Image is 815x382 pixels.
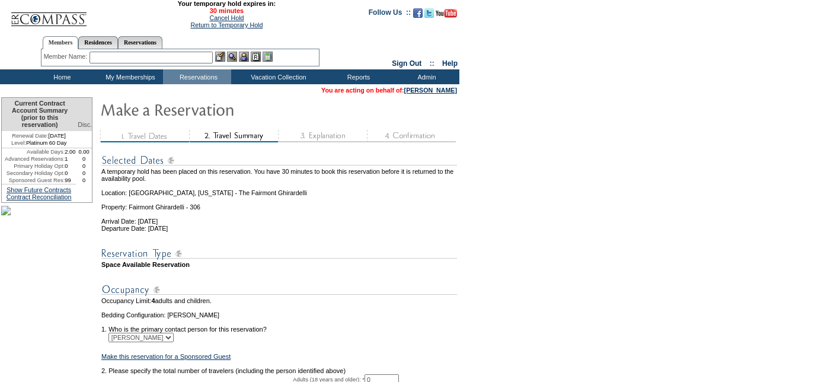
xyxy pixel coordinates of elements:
[101,261,457,268] td: Space Available Reservation
[2,163,65,170] td: Primary Holiday Opt:
[191,21,263,28] a: Return to Temporary Hold
[7,186,71,193] a: Show Future Contracts
[239,52,249,62] img: Impersonate
[101,153,457,168] img: subTtlSelectedDates.gif
[2,148,65,155] td: Available Days:
[101,319,457,333] td: 1. Who is the primary contact person for this reservation?
[76,155,92,163] td: 0
[2,139,76,148] td: Platinum 60 Day
[101,311,457,319] td: Bedding Configuration: [PERSON_NAME]
[442,59,458,68] a: Help
[227,52,237,62] img: View
[7,193,72,200] a: Contract Reconciliation
[100,97,337,121] img: Make Reservation
[101,196,457,211] td: Property: Fairmont Ghirardelli - 306
[76,170,92,177] td: 0
[2,170,65,177] td: Secondary Holiday Opt:
[101,168,457,182] td: A temporary hold has been placed on this reservation. You have 30 minutes to book this reservatio...
[263,52,273,62] img: b_calculator.gif
[163,69,231,84] td: Reservations
[2,177,65,184] td: Sponsored Guest Res:
[251,52,261,62] img: Reservations
[404,87,457,94] a: [PERSON_NAME]
[189,130,278,142] img: step2_state2.gif
[436,9,457,18] img: Subscribe to our YouTube Channel
[369,7,411,21] td: Follow Us ::
[93,7,360,14] span: 30 minutes
[78,121,92,128] span: Disc.
[424,12,434,19] a: Follow us on Twitter
[101,182,457,196] td: Location: [GEOGRAPHIC_DATA], [US_STATE] - The Fairmont Ghirardelli
[209,14,244,21] a: Cancel Hold
[11,139,26,147] span: Level:
[43,36,79,49] a: Members
[65,170,76,177] td: 0
[424,8,434,18] img: Follow us on Twitter
[76,148,92,155] td: 0.00
[278,130,367,142] img: step3_state1.gif
[151,297,155,304] span: 4
[65,148,76,155] td: 2.00
[2,131,76,139] td: [DATE]
[101,297,457,304] td: Occupancy Limit: adults and children.
[95,69,163,84] td: My Memberships
[10,2,87,27] img: Compass Home
[430,59,434,68] span: ::
[392,59,421,68] a: Sign Out
[12,132,48,139] span: Renewal Date:
[101,211,457,225] td: Arrival Date: [DATE]
[118,36,162,49] a: Reservations
[100,130,189,142] img: step1_state3.gif
[101,367,457,374] td: 2. Please specify the total number of travelers (including the person identified above)
[215,52,225,62] img: b_edit.gif
[101,353,231,360] a: Make this reservation for a Sponsored Guest
[101,282,457,297] img: subTtlOccupancy.gif
[2,98,76,131] td: Current Contract Account Summary (prior to this reservation)
[76,177,92,184] td: 0
[101,225,457,232] td: Departure Date: [DATE]
[65,177,76,184] td: 99
[1,206,11,215] img: Shot-40-004.jpg
[436,12,457,19] a: Subscribe to our YouTube Channel
[2,155,65,163] td: Advanced Reservations:
[78,36,118,49] a: Residences
[65,163,76,170] td: 0
[413,8,423,18] img: Become our fan on Facebook
[321,87,457,94] span: You are acting on behalf of:
[391,69,459,84] td: Admin
[27,69,95,84] td: Home
[413,12,423,19] a: Become our fan on Facebook
[101,246,457,261] img: subTtlResType.gif
[65,155,76,163] td: 1
[367,130,456,142] img: step4_state1.gif
[231,69,323,84] td: Vacation Collection
[76,163,92,170] td: 0
[323,69,391,84] td: Reports
[44,52,90,62] div: Member Name:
